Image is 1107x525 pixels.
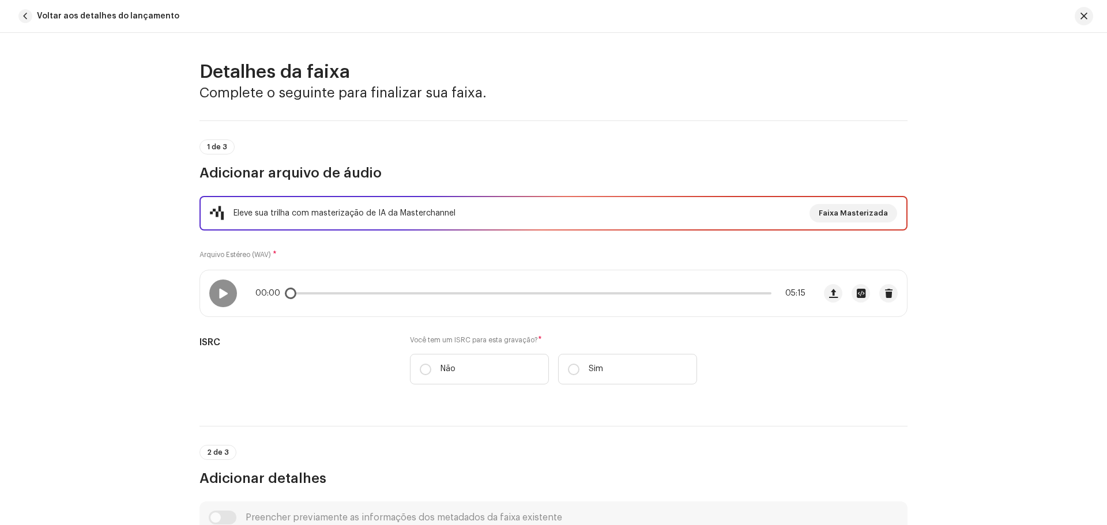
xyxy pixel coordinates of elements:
h3: Complete o seguinte para finalizar sua faixa. [199,84,908,102]
span: 00:00 [255,289,285,298]
h5: ISRC [199,335,391,349]
small: Arquivo Estéreo (WAV) [199,251,271,258]
span: Faixa Masterizada [819,202,888,225]
p: Sim [589,363,603,375]
label: Você tem um ISRC para esta gravação? [410,335,697,345]
h3: Adicionar arquivo de áudio [199,164,908,182]
p: Não [440,363,455,375]
div: Eleve sua trilha com masterização de IA da Masterchannel [234,206,455,220]
span: 2 de 3 [207,449,229,456]
span: 05:15 [776,289,805,298]
h3: Adicionar detalhes [199,469,908,488]
h2: Detalhes da faixa [199,61,908,84]
button: Faixa Masterizada [809,204,897,222]
span: 1 de 3 [207,143,227,150]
